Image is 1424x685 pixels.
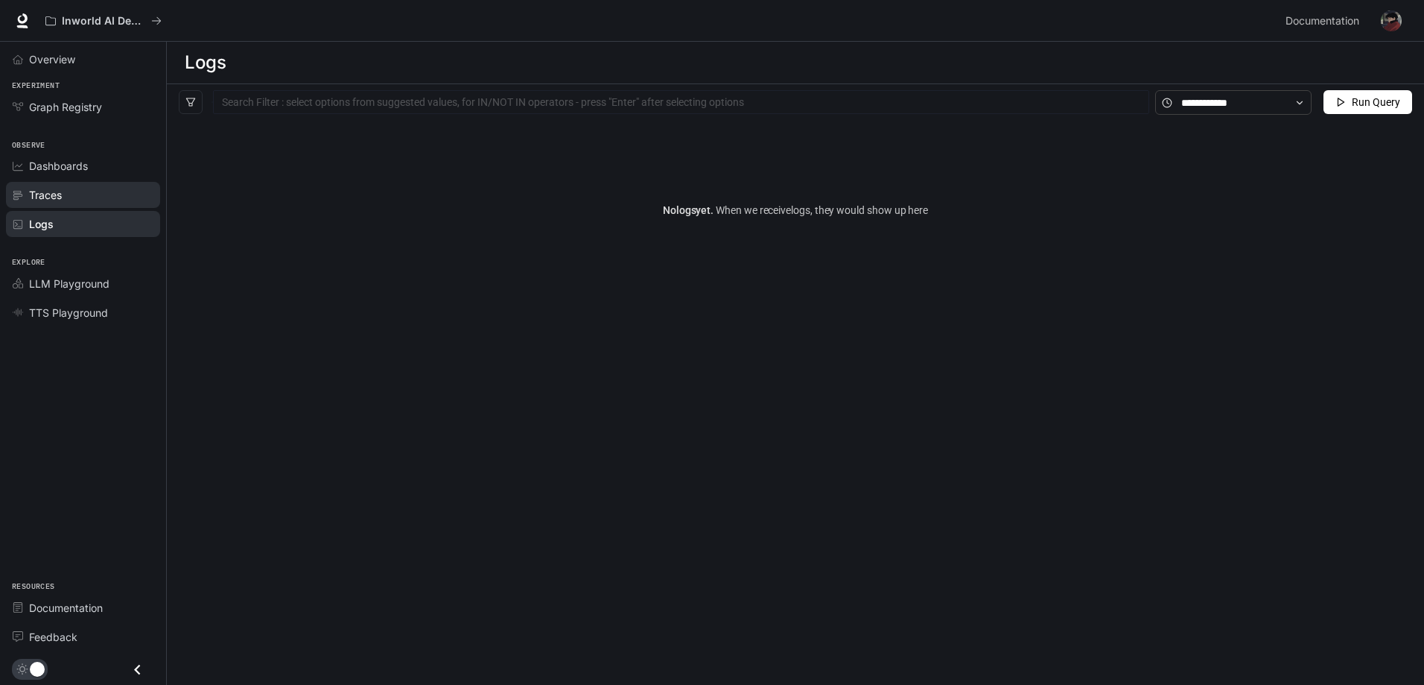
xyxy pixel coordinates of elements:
span: Graph Registry [29,99,102,115]
span: TTS Playground [29,305,108,321]
button: User avatar [1376,6,1406,36]
img: User avatar [1381,10,1402,31]
article: No logs yet. [663,202,928,218]
a: TTS Playground [6,300,160,326]
span: filter [185,97,196,107]
button: filter [179,90,203,114]
span: Overview [29,51,75,67]
span: Run Query [1352,94,1400,110]
a: Documentation [1280,6,1370,36]
h1: Logs [185,48,226,78]
a: Graph Registry [6,94,160,120]
button: Close drawer [121,654,154,685]
a: Overview [6,46,160,72]
span: Dark mode toggle [30,660,45,677]
span: Logs [29,216,54,232]
span: When we receive logs , they would show up here [713,204,928,216]
a: Dashboards [6,153,160,179]
p: Inworld AI Demos [62,15,145,28]
span: Feedback [29,629,77,645]
a: Traces [6,182,160,208]
span: Documentation [1285,12,1359,31]
a: Feedback [6,624,160,650]
span: LLM Playground [29,276,109,291]
span: Traces [29,187,62,203]
span: Dashboards [29,158,88,174]
a: Logs [6,211,160,237]
button: All workspaces [39,6,168,36]
a: LLM Playground [6,271,160,297]
button: Run Query [1323,90,1412,114]
span: Documentation [29,600,103,616]
a: Documentation [6,595,160,621]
